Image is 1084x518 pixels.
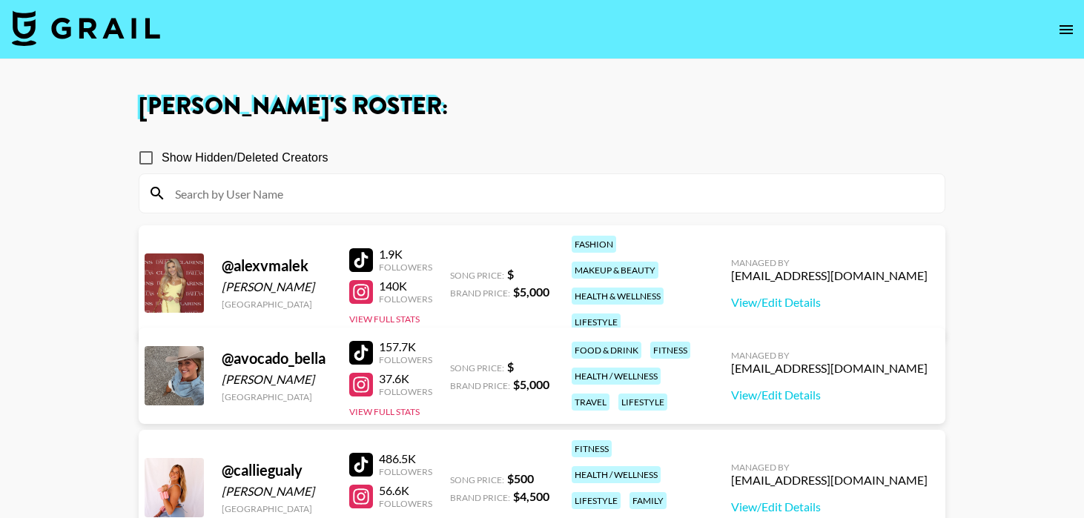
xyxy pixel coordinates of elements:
div: fitness [572,440,612,457]
div: health / wellness [572,466,661,483]
strong: $ 500 [507,471,534,485]
div: food & drink [572,342,641,359]
button: View Full Stats [349,406,420,417]
div: lifestyle [618,394,667,411]
strong: $ 4,500 [513,489,549,503]
div: 140K [379,279,432,293]
div: fitness [650,342,690,359]
strong: $ [507,359,514,373]
strong: $ [507,267,514,281]
div: @ avocado_bella [222,349,331,368]
div: fashion [572,236,616,253]
div: [PERSON_NAME] [222,279,331,294]
div: 486.5K [379,451,432,466]
div: 56.6K [379,483,432,498]
div: [GEOGRAPHIC_DATA] [222,503,331,514]
input: Search by User Name [166,182,936,205]
div: lifestyle [572,313,621,331]
div: 157.7K [379,339,432,354]
div: @ alexvmalek [222,256,331,275]
div: [GEOGRAPHIC_DATA] [222,391,331,402]
a: View/Edit Details [731,295,928,310]
img: Grail Talent [12,10,160,46]
button: open drawer [1051,15,1081,44]
div: family [629,492,667,509]
div: 37.6K [379,371,432,386]
div: Managed By [731,462,928,473]
span: Show Hidden/Deleted Creators [162,149,328,167]
div: health / wellness [572,368,661,385]
span: Brand Price: [450,492,510,503]
div: [GEOGRAPHIC_DATA] [222,299,331,310]
div: [PERSON_NAME] [222,484,331,499]
span: Brand Price: [450,288,510,299]
a: View/Edit Details [731,388,928,402]
strong: $ 5,000 [513,377,549,391]
h1: [PERSON_NAME] 's Roster: [139,95,945,119]
div: Followers [379,498,432,509]
div: Managed By [731,350,928,361]
span: Brand Price: [450,380,510,391]
div: 1.9K [379,247,432,262]
div: travel [572,394,609,411]
span: Song Price: [450,270,504,281]
div: Followers [379,386,432,397]
div: makeup & beauty [572,262,658,279]
div: Followers [379,293,432,305]
div: [EMAIL_ADDRESS][DOMAIN_NAME] [731,361,928,376]
div: [EMAIL_ADDRESS][DOMAIN_NAME] [731,268,928,283]
div: health & wellness [572,288,664,305]
div: Followers [379,262,432,273]
div: lifestyle [572,492,621,509]
div: @ calliegualy [222,461,331,479]
div: Followers [379,354,432,365]
a: View/Edit Details [731,499,928,514]
div: [PERSON_NAME] [222,372,331,387]
span: Song Price: [450,474,504,485]
div: [EMAIL_ADDRESS][DOMAIN_NAME] [731,473,928,488]
div: Followers [379,466,432,477]
div: Managed By [731,257,928,268]
span: Song Price: [450,362,504,373]
strong: $ 5,000 [513,285,549,299]
button: View Full Stats [349,313,420,325]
